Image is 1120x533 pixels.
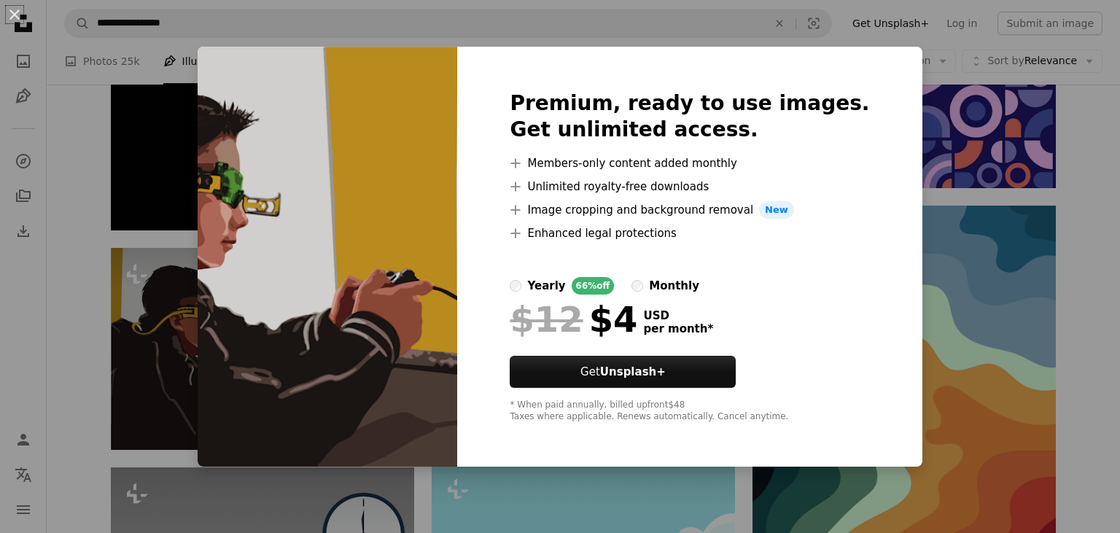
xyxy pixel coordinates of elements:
[510,400,869,423] div: * When paid annually, billed upfront $48 Taxes where applicable. Renews automatically. Cancel any...
[600,365,666,378] strong: Unsplash+
[643,309,713,322] span: USD
[510,201,869,219] li: Image cropping and background removal
[510,90,869,143] h2: Premium, ready to use images. Get unlimited access.
[527,277,565,295] div: yearly
[759,201,794,219] span: New
[510,300,583,338] span: $12
[631,280,643,292] input: monthly
[572,277,615,295] div: 66% off
[643,322,713,335] span: per month *
[510,178,869,195] li: Unlimited royalty-free downloads
[198,47,457,467] img: premium_vector-1689096949812-b8b133368067
[510,155,869,172] li: Members-only content added monthly
[649,277,699,295] div: monthly
[510,225,869,242] li: Enhanced legal protections
[510,300,637,338] div: $4
[510,280,521,292] input: yearly66%off
[510,356,736,388] button: GetUnsplash+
